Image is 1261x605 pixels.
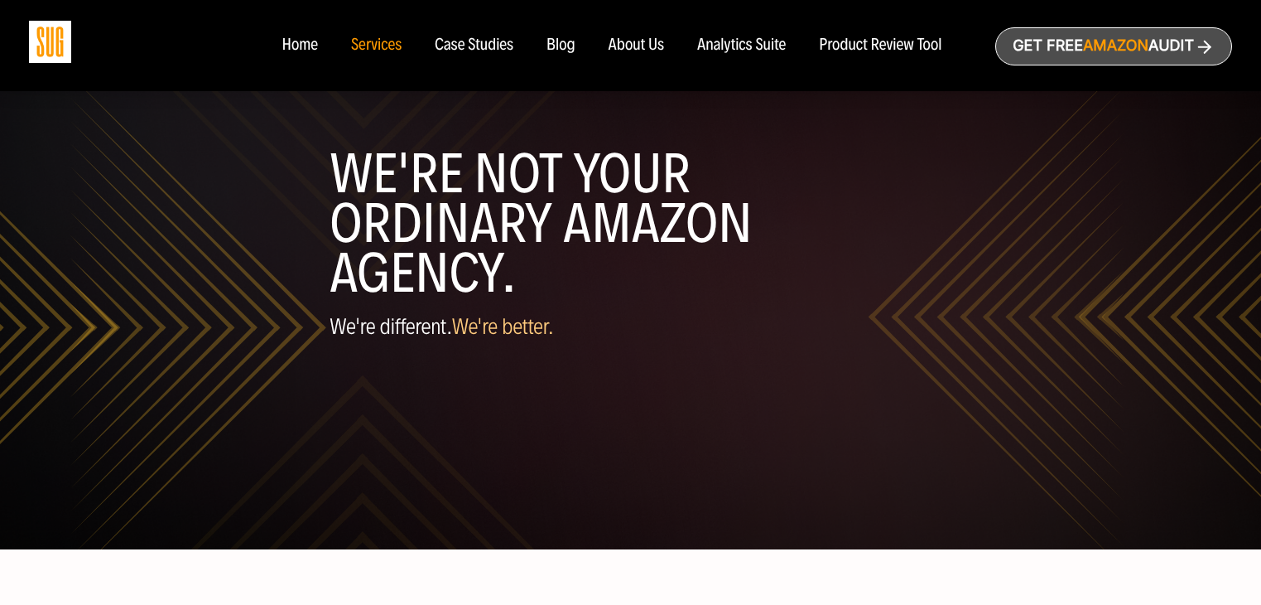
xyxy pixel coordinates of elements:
[351,36,402,55] a: Services
[1083,37,1148,55] span: Amazon
[29,21,71,63] img: Sug
[609,36,665,55] a: About Us
[330,149,931,298] h1: WE'RE NOT YOUR ORDINARY AMAZON AGENCY.
[546,36,575,55] a: Blog
[452,313,554,340] span: We're better.
[282,36,317,55] a: Home
[995,27,1232,65] a: Get freeAmazonAudit
[697,36,786,55] a: Analytics Suite
[819,36,941,55] a: Product Review Tool
[330,315,931,339] p: We're different.
[435,36,513,55] a: Case Studies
